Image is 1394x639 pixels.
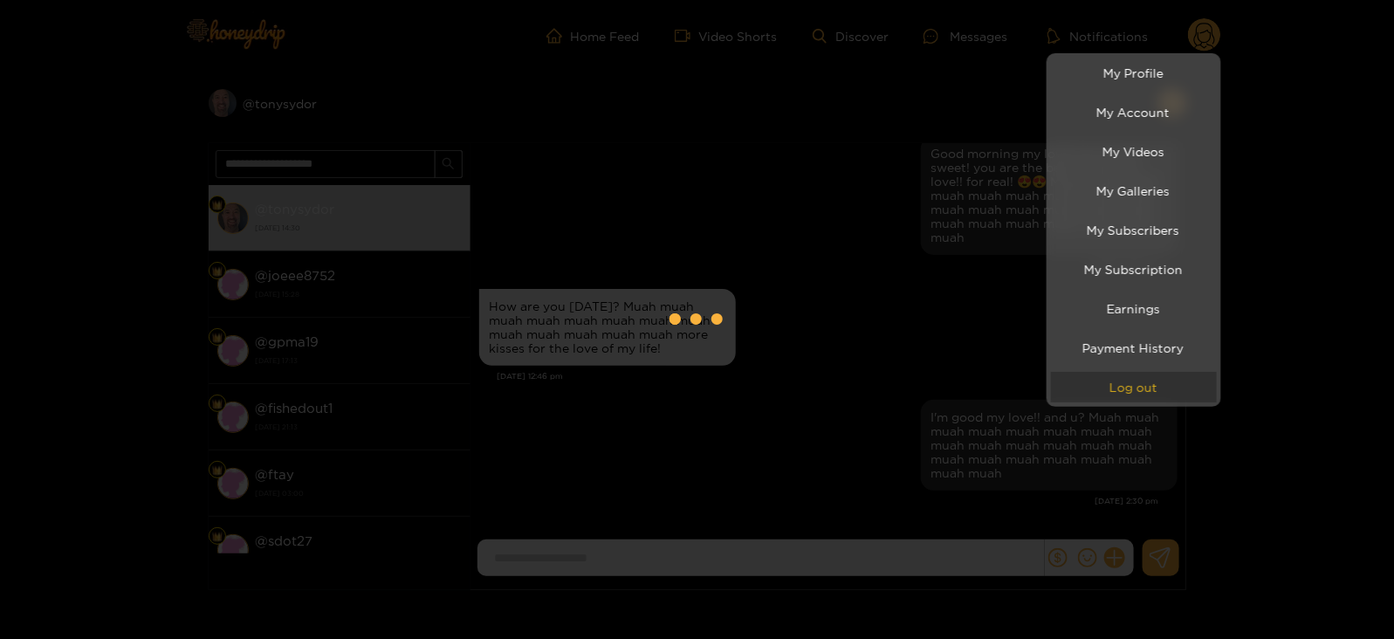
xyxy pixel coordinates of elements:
[1051,372,1217,402] button: Log out
[1051,175,1217,206] a: My Galleries
[1051,136,1217,167] a: My Videos
[1051,58,1217,88] a: My Profile
[1051,333,1217,363] a: Payment History
[1051,254,1217,285] a: My Subscription
[1051,215,1217,245] a: My Subscribers
[1051,97,1217,127] a: My Account
[1051,293,1217,324] a: Earnings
